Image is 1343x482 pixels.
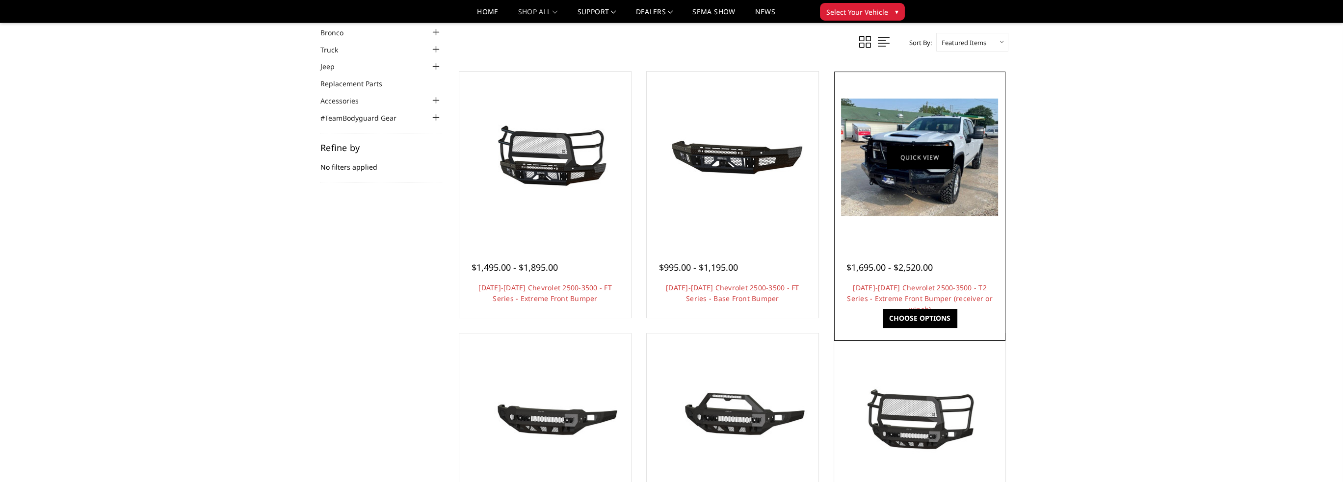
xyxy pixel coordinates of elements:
a: 2024-2025 Chevrolet 2500-3500 - FT Series - Base Front Bumper 2024-2025 Chevrolet 2500-3500 - FT ... [649,74,816,241]
a: Replacement Parts [320,78,395,89]
a: News [755,8,775,23]
a: shop all [518,8,558,23]
span: Select Your Vehicle [826,7,888,17]
a: Quick view [887,146,952,169]
span: $995.00 - $1,195.00 [659,261,738,273]
a: 2024-2026 Chevrolet 2500-3500 - T2 Series - Extreme Front Bumper (receiver or winch) 2024-2026 Ch... [837,74,1003,241]
img: 2024-2026 Chevrolet 2500-3500 - T2 Series - Extreme Front Bumper (receiver or winch) [841,99,998,216]
iframe: Chat Widget [1294,435,1343,482]
a: Jeep [320,61,347,72]
a: #TeamBodyguard Gear [320,113,409,123]
a: Dealers [636,8,673,23]
img: 2024-2025 Chevrolet 2500-3500 - Freedom Series - Sport Front Bumper (non-winch) [654,382,811,456]
span: $1,495.00 - $1,895.00 [472,261,558,273]
a: [DATE]-[DATE] Chevrolet 2500-3500 - FT Series - Extreme Front Bumper [478,283,612,303]
div: No filters applied [320,143,442,182]
a: 2024-2026 Chevrolet 2500-3500 - FT Series - Extreme Front Bumper 2024-2026 Chevrolet 2500-3500 - ... [462,74,629,241]
a: Accessories [320,96,371,106]
img: 2024-2025 Chevrolet 2500-3500 - Freedom Series - Extreme Front Bumper [841,382,998,456]
a: [DATE]-[DATE] Chevrolet 2500-3500 - FT Series - Base Front Bumper [666,283,799,303]
a: Bronco [320,27,356,38]
label: Sort By: [904,35,932,50]
img: 2024-2025 Chevrolet 2500-3500 - Freedom Series - Base Front Bumper (non-winch) [467,382,624,456]
a: Home [477,8,498,23]
span: ▾ [895,6,898,17]
span: $1,695.00 - $2,520.00 [846,261,933,273]
a: [DATE]-[DATE] Chevrolet 2500-3500 - T2 Series - Extreme Front Bumper (receiver or winch) [847,283,993,314]
a: Truck [320,45,350,55]
a: Choose Options [883,309,957,328]
button: Select Your Vehicle [820,3,905,21]
a: SEMA Show [692,8,735,23]
h5: Refine by [320,143,442,152]
a: Support [578,8,616,23]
